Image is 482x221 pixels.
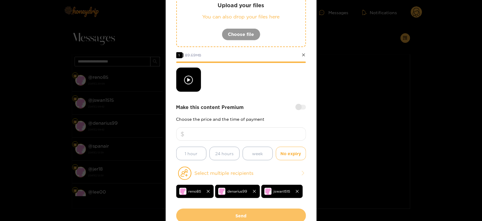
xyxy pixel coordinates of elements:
[176,52,182,58] span: 1
[228,188,247,195] span: denarius99
[276,147,306,160] button: No expiry
[176,117,306,121] p: Choose the price and the time of payment
[218,188,225,195] img: no-avatar.png
[189,188,201,195] span: reno85
[281,150,301,157] span: No expiry
[274,188,290,195] span: jswan1515
[189,13,293,20] p: You can also drop your files here
[185,53,202,57] span: 89.69 MB
[243,147,273,160] button: week
[209,147,240,160] button: 24 hours
[176,147,206,160] button: 1 hour
[264,188,272,195] img: no-avatar.png
[185,150,198,157] span: 1 hour
[215,150,234,157] span: 24 hours
[176,166,306,180] button: Select multiple recipients
[176,104,244,111] strong: Make this content Premium
[222,28,260,40] button: Choose file
[252,150,263,157] span: week
[189,2,293,9] p: Upload your files
[179,188,187,195] img: no-avatar.png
